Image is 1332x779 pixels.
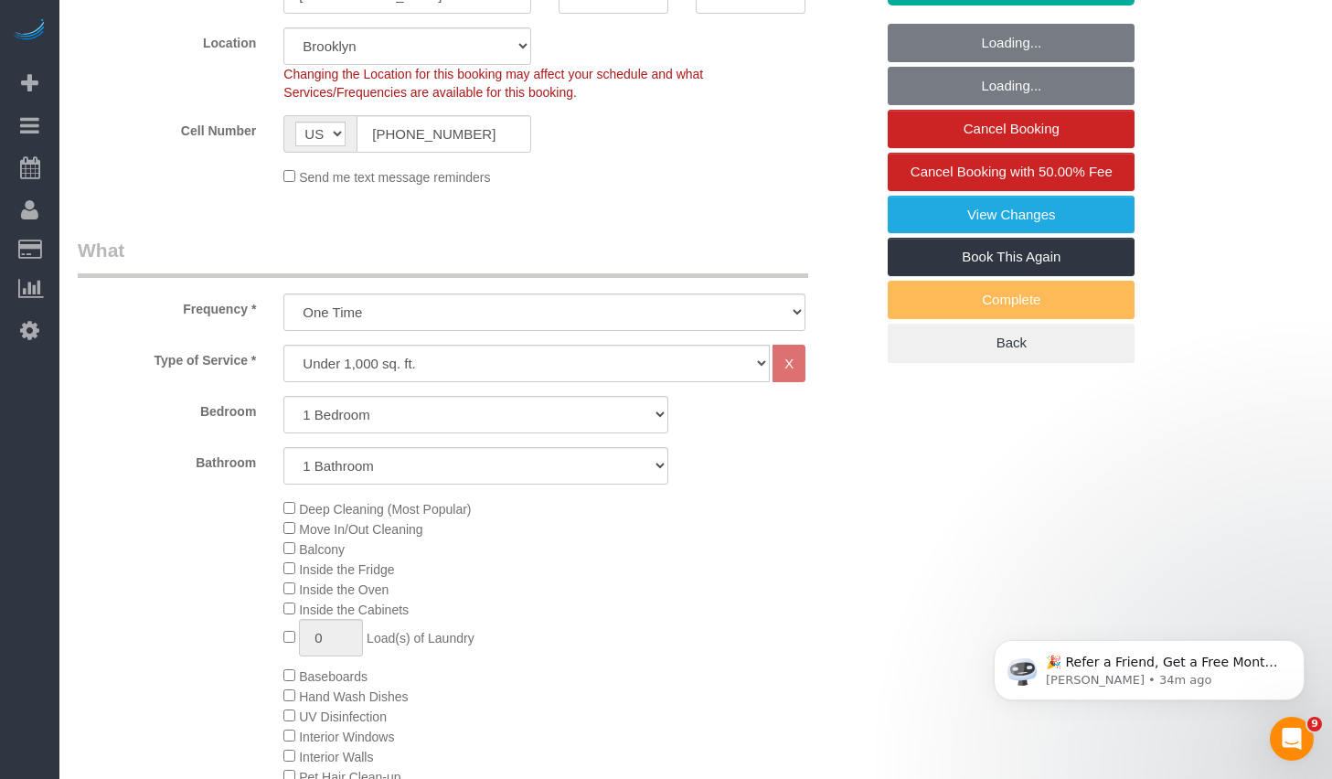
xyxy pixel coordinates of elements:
label: Frequency * [64,293,270,318]
span: Changing the Location for this booking may affect your schedule and what Services/Frequencies are... [283,67,703,100]
span: Send me text message reminders [299,170,490,185]
span: Cancel Booking with 50.00% Fee [911,164,1113,179]
a: Cancel Booking [888,110,1135,148]
label: Bathroom [64,447,270,472]
legend: What [78,237,808,278]
span: 9 [1307,717,1322,731]
span: UV Disinfection [299,710,387,724]
span: Interior Walls [299,750,373,764]
span: Load(s) of Laundry [367,631,474,646]
iframe: Intercom notifications message [966,602,1332,730]
span: Baseboards [299,669,368,684]
a: View Changes [888,196,1135,234]
span: Inside the Cabinets [299,603,409,617]
span: Hand Wash Dishes [299,689,408,704]
span: Deep Cleaning (Most Popular) [299,502,471,517]
img: Automaid Logo [11,18,48,44]
a: Cancel Booking with 50.00% Fee [888,153,1135,191]
a: Book This Again [888,238,1135,276]
label: Cell Number [64,115,270,140]
span: Inside the Fridge [299,562,394,577]
label: Type of Service * [64,345,270,369]
input: Cell Number [357,115,530,153]
span: Inside the Oven [299,582,389,597]
label: Bedroom [64,396,270,421]
label: Location [64,27,270,52]
span: Interior Windows [299,730,394,744]
span: Balcony [299,542,345,557]
iframe: Intercom live chat [1270,717,1314,761]
a: Back [888,324,1135,362]
span: Move In/Out Cleaning [299,522,422,537]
